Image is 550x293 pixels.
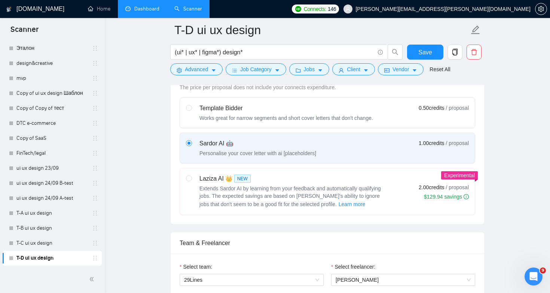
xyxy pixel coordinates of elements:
span: holder [92,45,98,51]
span: holder [92,165,98,171]
button: folderJobscaret-down [289,63,330,75]
span: Choose the algorithm for you bidding. The price per proposal does not include your connects expen... [180,76,336,90]
span: NEW [234,175,251,183]
input: Search Freelance Jobs... [175,48,375,57]
button: settingAdvancedcaret-down [170,63,223,75]
span: / proposal [446,184,469,191]
span: 29Lines [184,274,319,286]
span: folder [296,67,301,73]
span: 2.00 credits [419,183,444,191]
span: bars [232,67,237,73]
span: 0.50 credits [419,104,444,112]
span: caret-down [363,67,369,73]
span: Experimental [444,172,475,178]
span: Scanner [4,24,45,40]
span: caret-down [211,67,216,73]
a: T-B ui ux design [16,221,88,236]
span: user [339,67,344,73]
div: Works great for narrow segments and short cover letters that don't change. [199,114,373,122]
iframe: Intercom live chat [525,268,543,286]
span: holder [92,255,98,261]
button: copy [447,45,462,60]
a: Reset All [430,65,450,73]
a: searchScanner [174,6,202,12]
span: Jobs [304,65,315,73]
a: ui ux design 24/09 B-test [16,176,88,191]
span: Client [347,65,360,73]
span: 9 [540,268,546,274]
span: / proposal [446,104,469,112]
span: Vendor [392,65,409,73]
div: Team & Freelancer [180,232,475,254]
button: barsJob Categorycaret-down [226,63,286,75]
input: Scanner name... [174,21,469,39]
button: search [388,45,403,60]
a: T-D ui ux design [16,251,88,266]
a: mvp [16,71,88,86]
span: holder [92,105,98,111]
span: user [345,6,351,12]
span: / proposal [446,139,469,147]
button: Laziza AI NEWExtends Sardor AI by learning from your feedback and automatically qualifying jobs. ... [338,200,366,209]
span: caret-down [412,67,417,73]
a: ui ux design 24/09 A-test [16,191,88,206]
button: setting [535,3,547,15]
span: holder [92,60,98,66]
span: Extends Sardor AI by learning from your feedback and automatically qualifying jobs. The expected ... [199,185,381,207]
span: double-left [89,275,97,283]
span: search [388,49,402,55]
span: [PERSON_NAME] [336,277,379,283]
span: copy [448,49,462,55]
span: 1.00 credits [419,139,444,147]
a: Эталон [16,41,88,56]
span: Learn more [339,200,366,208]
span: holder [92,240,98,246]
span: Save [418,48,432,57]
div: Sardor AI 🤖 [199,139,316,148]
span: edit [471,25,480,35]
span: holder [92,90,98,96]
span: holder [92,180,98,186]
a: Copy of SaaS [16,131,88,146]
a: T-C ui ux design [16,236,88,251]
a: setting [535,6,547,12]
span: holder [92,210,98,216]
a: design&creative [16,56,88,71]
span: setting [177,67,182,73]
div: Laziza AI [199,174,386,183]
span: holder [92,150,98,156]
a: DTC e-commerce [16,116,88,131]
label: Select freelancer: [331,263,375,271]
span: delete [467,49,481,55]
button: userClientcaret-down [332,63,375,75]
span: idcard [384,67,389,73]
button: idcardVendorcaret-down [378,63,424,75]
div: Personalise your cover letter with ai [placeholders] [199,149,316,157]
label: Select team: [180,263,212,271]
div: Template Bidder [199,104,373,113]
span: Connects: [304,5,326,13]
a: Copy of Copy of тест [16,101,88,116]
span: Advanced [185,65,208,73]
a: FinTech/legal [16,146,88,161]
a: ui ux design 23/09 [16,161,88,176]
button: delete [467,45,482,60]
a: homeHome [88,6,110,12]
span: 146 [328,5,336,13]
span: caret-down [275,67,280,73]
a: dashboardDashboard [125,6,159,12]
span: info-circle [378,50,383,55]
span: holder [92,195,98,201]
a: Copy of ui ux design Шаблон [16,86,88,101]
span: info-circle [464,194,469,199]
span: 👑 [225,174,233,183]
span: holder [92,120,98,126]
span: holder [92,135,98,141]
button: Save [407,45,443,60]
span: Job Category [240,65,271,73]
span: caret-down [318,67,323,73]
img: logo [6,3,12,15]
div: $129.94 savings [424,193,469,200]
img: upwork-logo.png [295,6,301,12]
